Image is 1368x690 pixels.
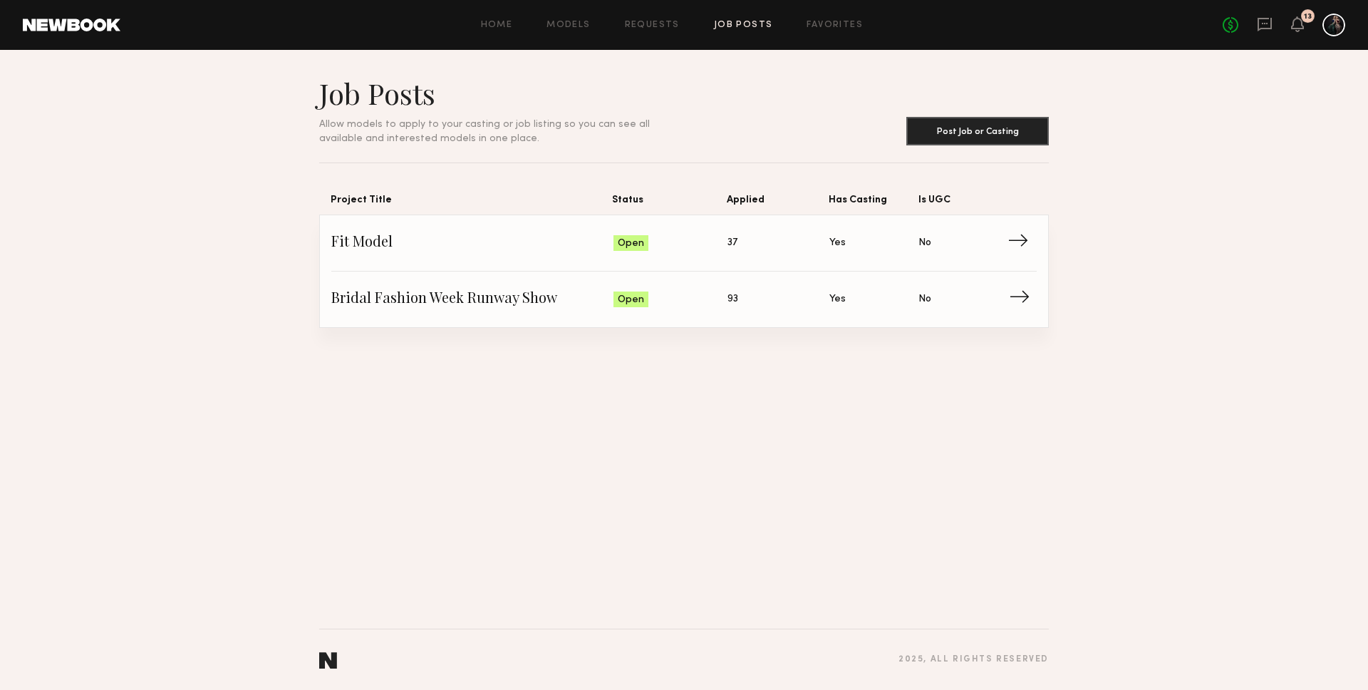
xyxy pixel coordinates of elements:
span: Yes [829,292,846,307]
span: Open [618,237,644,251]
span: 37 [727,235,737,251]
span: Applied [727,192,829,215]
span: No [918,292,931,307]
span: Bridal Fashion Week Runway Show [331,289,613,310]
span: Project Title [331,192,612,215]
span: 93 [727,292,738,307]
a: Models [546,21,590,30]
a: Favorites [807,21,863,30]
span: Is UGC [918,192,1008,215]
div: 13 [1304,13,1312,21]
a: Requests [625,21,680,30]
a: Fit ModelOpen37YesNo→ [331,215,1037,272]
span: Has Casting [829,192,918,215]
a: Job Posts [714,21,773,30]
div: 2025 , all rights reserved [898,655,1049,664]
span: Open [618,293,644,307]
span: Fit Model [331,232,613,254]
span: No [918,235,931,251]
span: → [1009,289,1038,310]
span: Status [612,192,727,215]
button: Post Job or Casting [906,117,1049,145]
a: Bridal Fashion Week Runway ShowOpen93YesNo→ [331,272,1037,327]
span: → [1007,232,1037,254]
span: Yes [829,235,846,251]
span: Allow models to apply to your casting or job listing so you can see all available and interested ... [319,120,650,143]
h1: Job Posts [319,76,684,111]
a: Home [481,21,513,30]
